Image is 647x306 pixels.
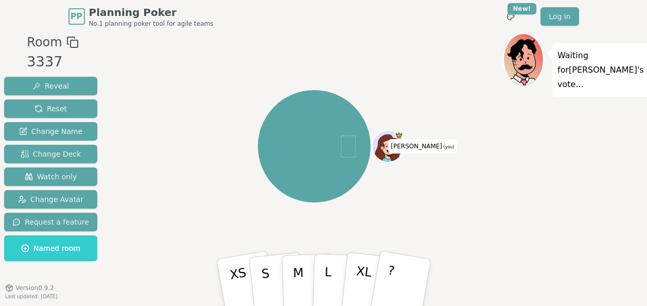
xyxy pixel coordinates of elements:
[508,3,537,14] div: New!
[4,213,97,231] button: Request a feature
[4,235,97,261] button: Named room
[4,77,97,95] button: Reveal
[373,131,403,161] button: Click to change your avatar
[442,145,454,149] span: (you)
[71,10,82,23] span: PP
[27,33,62,52] span: Room
[32,81,69,91] span: Reveal
[89,20,214,28] span: No.1 planning poker tool for agile teams
[89,5,214,20] span: Planning Poker
[25,172,77,182] span: Watch only
[4,122,97,141] button: Change Name
[21,243,80,253] span: Named room
[21,149,81,159] span: Change Deck
[388,139,457,154] span: Click to change your name
[5,284,54,292] button: Version0.9.2
[501,7,520,26] button: New!
[540,7,579,26] a: Log in
[15,284,54,292] span: Version 0.9.2
[4,167,97,186] button: Watch only
[12,217,89,227] span: Request a feature
[557,48,644,92] p: Waiting for [PERSON_NAME] 's vote...
[395,131,403,139] span: aaron is the host
[4,190,97,209] button: Change Avatar
[4,145,97,163] button: Change Deck
[19,126,82,137] span: Change Name
[18,194,84,205] span: Change Avatar
[27,52,78,73] div: 3337
[68,5,214,28] a: PPPlanning PokerNo.1 planning poker tool for agile teams
[5,294,58,299] span: Last updated: [DATE]
[4,99,97,118] button: Reset
[34,104,67,114] span: Reset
